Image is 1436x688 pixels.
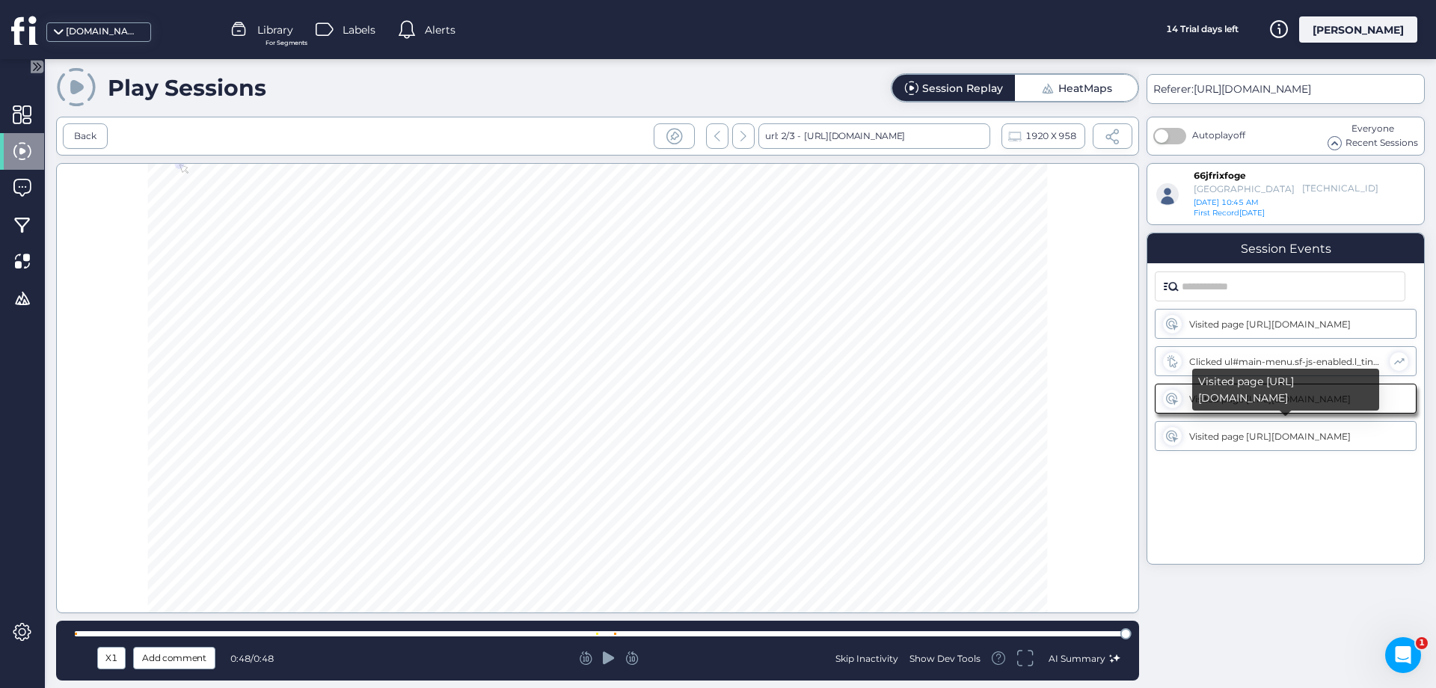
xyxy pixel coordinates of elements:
span: Referer: [1153,82,1194,96]
div: X1 [101,650,122,666]
div: Visited page [URL][DOMAIN_NAME] [1189,393,1384,405]
span: off [1233,129,1245,141]
div: Visited page [URL][DOMAIN_NAME] [1189,431,1384,442]
div: 14 Trial days left [1146,16,1258,43]
div: Play Sessions [108,74,266,102]
iframe: Intercom live chat [1385,637,1421,673]
span: Labels [343,22,375,38]
span: AI Summary [1049,653,1105,664]
div: Skip Inactivity [835,652,898,665]
div: Clicked ul#main-menu.sf-js-enabled.l_tinynav1 li#menu-item-952.menu-item.menu-item-type-post_type... [1189,356,1382,367]
span: 1920 X 958 [1025,128,1076,144]
span: 0:48 [254,653,274,664]
span: First Record [1194,208,1239,218]
div: Back [74,129,96,144]
div: [DATE] [1194,208,1274,218]
span: Library [257,22,293,38]
span: For Segments [266,38,307,48]
div: [GEOGRAPHIC_DATA] [1194,183,1295,194]
div: Session Replay [922,83,1003,93]
div: [PERSON_NAME] [1299,16,1417,43]
span: Autoplay [1192,129,1245,141]
div: Session Events [1241,242,1331,256]
span: Alerts [425,22,455,38]
div: [DATE] 10:45 AM [1194,197,1312,208]
span: [URL][DOMAIN_NAME] [1194,82,1311,96]
div: Visited page [URL][DOMAIN_NAME] [1189,319,1384,330]
span: 1 [1416,637,1428,649]
span: Add comment [142,650,206,666]
div: url: 2/3 - [758,123,990,149]
div: Visited page [URL][DOMAIN_NAME] [1192,369,1379,411]
div: 66jfrixfoge [1194,170,1267,182]
div: [DOMAIN_NAME] [66,25,141,39]
span: Recent Sessions [1346,136,1418,150]
div: HeatMaps [1058,83,1112,93]
div: [URL][DOMAIN_NAME] [800,123,905,149]
div: Everyone [1328,122,1418,136]
div: Show Dev Tools [909,652,981,665]
div: / [230,653,283,664]
span: 0:48 [230,653,251,664]
div: [TECHNICAL_ID] [1302,182,1361,195]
